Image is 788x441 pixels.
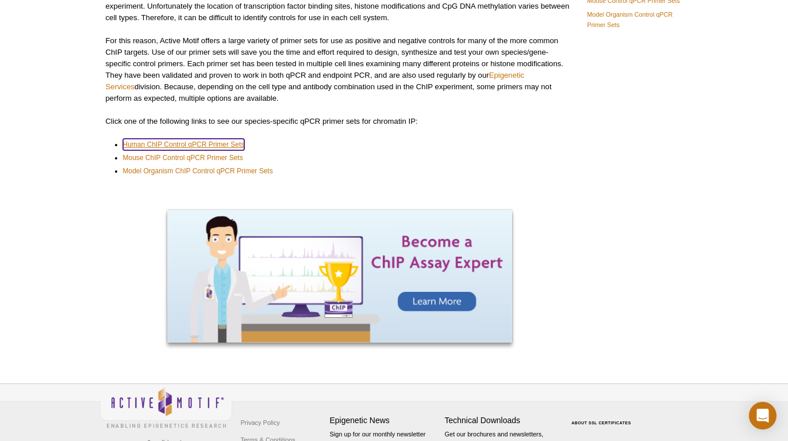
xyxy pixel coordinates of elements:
a: ABOUT SSL CERTIFICATES [571,421,631,425]
p: For this reason, Active Motif offers a large variety of primer sets for use as positive and negat... [106,35,574,104]
div: Open Intercom Messenger [749,402,777,429]
table: Click to Verify - This site chose Symantec SSL for secure e-commerce and confidential communicati... [560,404,646,429]
a: Model Organism ChIP Control qPCR Primer Sets [123,165,273,177]
h4: Technical Downloads [445,416,554,425]
a: Model Organism Control qPCR Primer Sets [587,9,681,30]
a: Human ChIP Control qPCR Primer Sets [123,139,245,150]
img: Active Motif, [100,384,232,431]
a: Mouse ChIP Control qPCR Primer Sets [123,152,243,164]
p: Click one of the following links to see our species-specific qPCR primer sets for chromatin IP: [106,116,574,127]
img: Become a ChIP Assay Expert [167,210,512,343]
h4: Epigenetic News [330,416,439,425]
a: Privacy Policy [238,414,283,431]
